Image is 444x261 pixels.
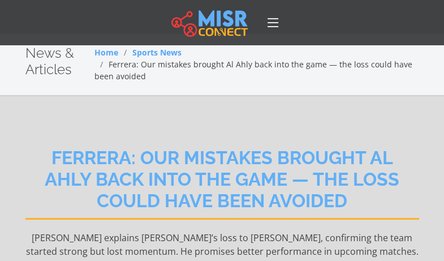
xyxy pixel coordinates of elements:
a: Sports News [132,47,182,58]
img: main.misr_connect [171,8,247,37]
li: Ferrera: Our mistakes brought Al Ahly back into the game — the loss could have been avoided [94,58,419,82]
p: [PERSON_NAME] explains [PERSON_NAME]’s loss to [PERSON_NAME], confirming the team started strong ... [25,231,419,258]
a: Home [94,47,118,58]
h2: News & Articles [25,45,94,78]
h2: Ferrera: Our mistakes brought Al Ahly back into the game — the loss could have been avoided [25,147,419,220]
